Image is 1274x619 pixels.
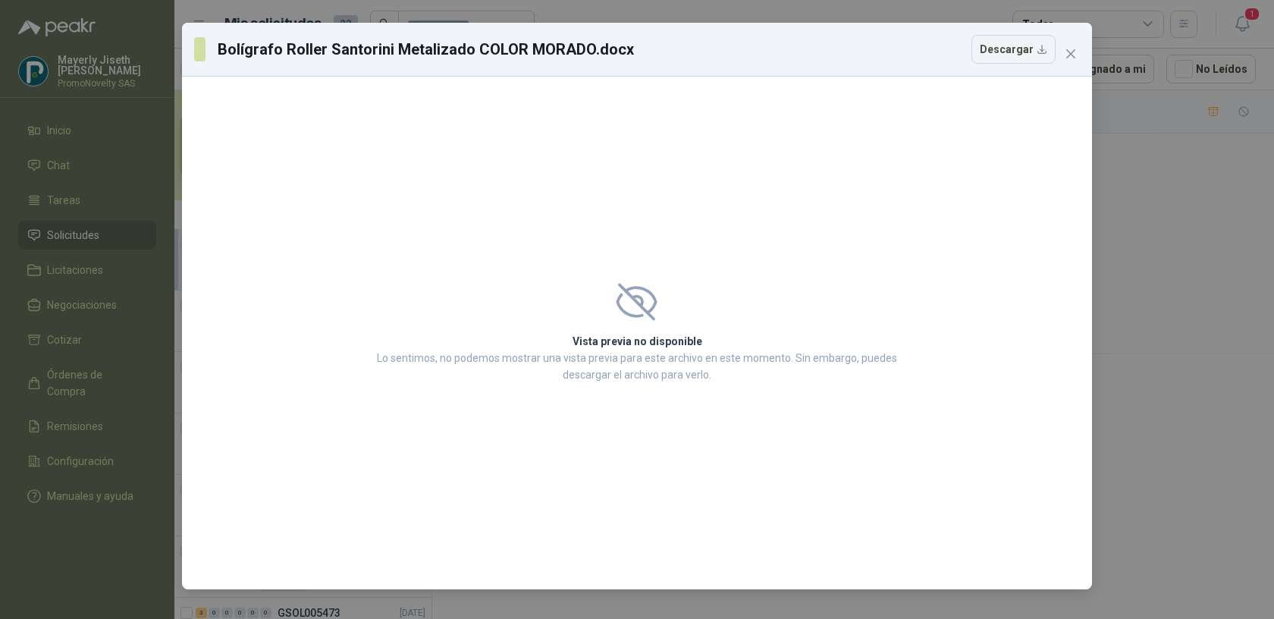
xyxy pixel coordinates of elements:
[971,35,1056,64] button: Descargar
[218,38,635,61] h3: Bolígrafo Roller Santorini Metalizado COLOR MORADO.docx
[1059,42,1083,66] button: Close
[1065,48,1077,60] span: close
[372,333,902,350] h2: Vista previa no disponible
[372,350,902,383] p: Lo sentimos, no podemos mostrar una vista previa para este archivo en este momento. Sin embargo, ...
